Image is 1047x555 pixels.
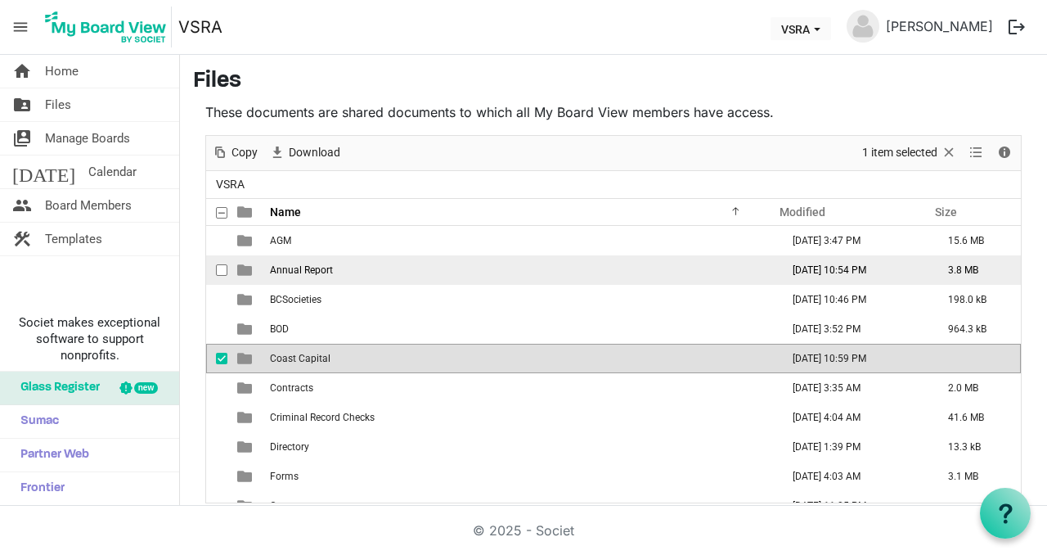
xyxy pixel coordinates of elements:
button: Selection [860,142,960,163]
td: checkbox [206,432,227,462]
img: no-profile-picture.svg [847,10,879,43]
div: new [134,382,158,394]
button: View dropdownbutton [966,142,986,163]
span: Glass Register [12,372,100,404]
span: BCSocieties [270,294,321,305]
td: checkbox [206,462,227,491]
td: May 29, 2025 10:59 PM column header Modified [775,344,931,373]
a: VSRA [178,11,222,43]
span: Contracts [270,382,313,394]
span: AGM [270,235,291,246]
td: is template cell column header type [227,373,265,403]
span: Societ makes exceptional software to support nonprofits. [7,314,172,363]
span: Templates [45,223,102,255]
td: checkbox [206,226,227,255]
td: 198.0 kB is template cell column header Size [931,285,1021,314]
td: 964.3 kB is template cell column header Size [931,314,1021,344]
td: 15.6 MB is template cell column header Size [931,226,1021,255]
td: Grants is template cell column header Name [265,491,775,521]
img: My Board View Logo [40,7,172,47]
span: switch_account [12,122,32,155]
span: folder_shared [12,88,32,121]
td: is template cell column header type [227,491,265,521]
td: checkbox [206,314,227,344]
a: © 2025 - Societ [473,522,574,539]
td: Forms is template cell column header Name [265,462,775,491]
div: Details [991,136,1018,170]
td: May 29, 2025 10:46 PM column header Modified [775,285,931,314]
div: Download [263,136,346,170]
span: menu [5,11,36,43]
td: September 04, 2025 3:52 PM column header Modified [775,314,931,344]
span: Directory [270,441,309,453]
span: Forms [270,471,299,482]
td: AGM is template cell column header Name [265,226,775,255]
td: BOD is template cell column header Name [265,314,775,344]
td: is template cell column header Size [931,344,1021,373]
td: checkbox [206,285,227,314]
span: Coast Capital [270,353,330,364]
td: 13.3 kB is template cell column header Size [931,432,1021,462]
td: May 30, 2025 4:03 AM column header Modified [775,462,931,491]
td: 3.8 MB is template cell column header Size [931,255,1021,285]
td: Directory is template cell column header Name [265,432,775,462]
td: checkbox [206,255,227,285]
td: is template cell column header type [227,344,265,373]
span: BOD [270,323,289,335]
td: 3.1 MB is template cell column header Size [931,462,1021,491]
td: is template cell column header type [227,285,265,314]
button: Copy [209,142,261,163]
div: Copy [206,136,263,170]
td: May 30, 2025 1:39 PM column header Modified [775,432,931,462]
span: Files [45,88,71,121]
span: Criminal Record Checks [270,412,375,423]
div: View [963,136,991,170]
td: Annual Report is template cell column header Name [265,255,775,285]
span: Copy [230,142,259,163]
span: people [12,189,32,222]
span: home [12,55,32,88]
td: July 09, 2025 10:54 PM column header Modified [775,255,931,285]
td: 41.6 MB is template cell column header Size [931,403,1021,432]
td: 2.0 MB is template cell column header Size [931,373,1021,403]
td: May 30, 2025 3:35 AM column header Modified [775,373,931,403]
td: May 30, 2025 4:04 AM column header Modified [775,403,931,432]
span: Calendar [88,156,137,188]
span: Annual Report [270,264,333,276]
span: Size [935,205,957,219]
span: 1 item selected [861,142,939,163]
span: Board Members [45,189,132,222]
td: BCSocieties is template cell column header Name [265,285,775,314]
span: Modified [780,205,825,219]
button: Download [267,142,344,163]
td: checkbox [206,373,227,403]
h3: Files [193,68,1034,96]
td: is template cell column header Size [931,491,1021,521]
span: Name [270,205,301,219]
td: is template cell column header type [227,255,265,285]
a: My Board View Logo [40,7,178,47]
span: Partner Web [12,439,89,472]
p: These documents are shared documents to which all My Board View members have access. [205,102,1022,122]
td: is template cell column header type [227,403,265,432]
td: September 04, 2025 3:47 PM column header Modified [775,226,931,255]
span: Frontier [12,472,65,505]
a: [PERSON_NAME] [879,10,1000,43]
td: is template cell column header type [227,432,265,462]
td: is template cell column header type [227,462,265,491]
div: Clear selection [856,136,963,170]
td: checkbox [206,403,227,432]
td: Criminal Record Checks is template cell column header Name [265,403,775,432]
td: May 29, 2025 11:05 PM column header Modified [775,491,931,521]
td: Contracts is template cell column header Name [265,373,775,403]
td: is template cell column header type [227,226,265,255]
span: Sumac [12,405,59,438]
span: Manage Boards [45,122,130,155]
span: Home [45,55,79,88]
button: logout [1000,10,1034,44]
td: checkbox [206,344,227,373]
button: VSRA dropdownbutton [771,17,831,40]
td: Coast Capital is template cell column header Name [265,344,775,373]
span: [DATE] [12,156,75,188]
span: Download [287,142,342,163]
